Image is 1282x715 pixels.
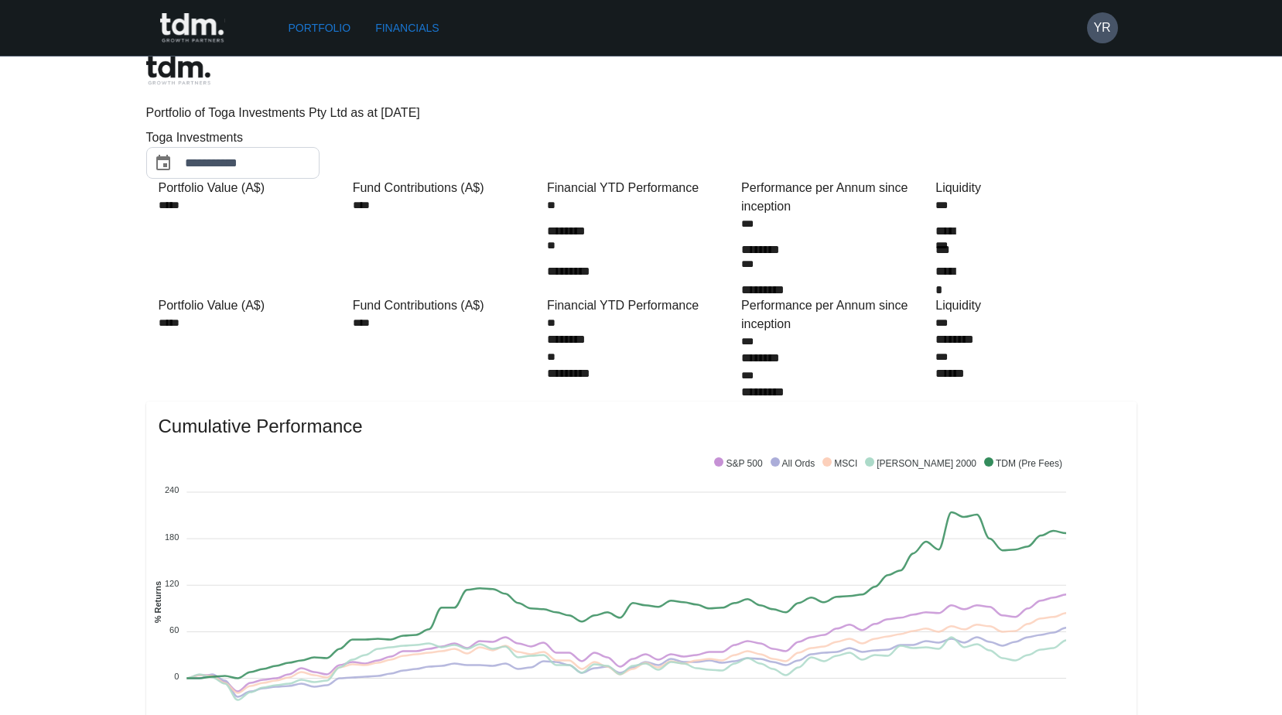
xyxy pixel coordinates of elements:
[771,458,815,469] span: All Ords
[165,486,179,495] tspan: 240
[148,148,179,179] button: Choose date, selected date is Aug 31, 2025
[935,296,1123,315] div: Liquidity
[935,179,1123,197] div: Liquidity
[547,179,735,197] div: Financial YTD Performance
[1087,12,1118,43] button: YR
[369,14,445,43] a: Financials
[984,458,1062,469] span: TDM (Pre Fees)
[159,179,347,197] div: Portfolio Value (A$)
[741,179,929,216] div: Performance per Annum since inception
[146,128,378,147] div: Toga Investments
[169,625,179,635] tspan: 60
[159,296,347,315] div: Portfolio Value (A$)
[174,672,179,681] tspan: 0
[146,104,1137,122] p: Portfolio of Toga Investments Pty Ltd as at [DATE]
[741,296,929,334] div: Performance per Annum since inception
[152,581,162,623] text: % Returns
[547,296,735,315] div: Financial YTD Performance
[165,579,179,588] tspan: 120
[714,458,762,469] span: S&P 500
[822,458,857,469] span: MSCI
[159,414,1124,439] span: Cumulative Performance
[865,458,976,469] span: [PERSON_NAME] 2000
[165,532,179,542] tspan: 180
[353,296,541,315] div: Fund Contributions (A$)
[353,179,541,197] div: Fund Contributions (A$)
[282,14,357,43] a: Portfolio
[1093,19,1110,37] h6: YR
